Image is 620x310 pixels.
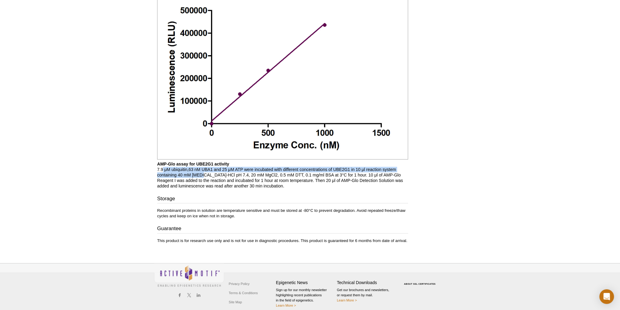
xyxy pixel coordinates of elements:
p: Sign up for our monthly newsletter highlighting recent publications in the field of epigenetics. [276,287,334,308]
a: Learn More > [276,304,296,307]
p: This product is for research use only and is not for use in diagnostic procedures. This product i... [157,238,408,244]
table: Click to Verify - This site chose Symantec SSL for secure e-commerce and confidential communicati... [398,274,443,287]
a: ABOUT SSL CERTIFICATES [404,283,436,285]
img: Active Motif, [154,263,224,288]
h4: Technical Downloads [337,280,395,285]
h3: Guarantee [157,225,408,233]
a: Terms & Conditions [227,288,259,298]
h3: Storage [157,195,408,204]
a: Learn More > [337,298,357,302]
b: AMP-Glo assay for UBE2G1 activity [157,162,229,166]
p: Recombinant proteins in solution are temperature sensitive and must be stored at -80°C to prevent... [157,208,408,219]
p: 7.9 μM ubiquitin,63 nM UBA1 and 25 μM ATP were incubated with different concentrations of UBE2G1 ... [157,161,408,189]
a: Site Map [227,298,243,307]
div: Open Intercom Messenger [599,289,614,304]
h4: Epigenetic News [276,280,334,285]
a: Privacy Policy [227,279,251,288]
p: Get our brochures and newsletters, or request them by mail. [337,287,395,303]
